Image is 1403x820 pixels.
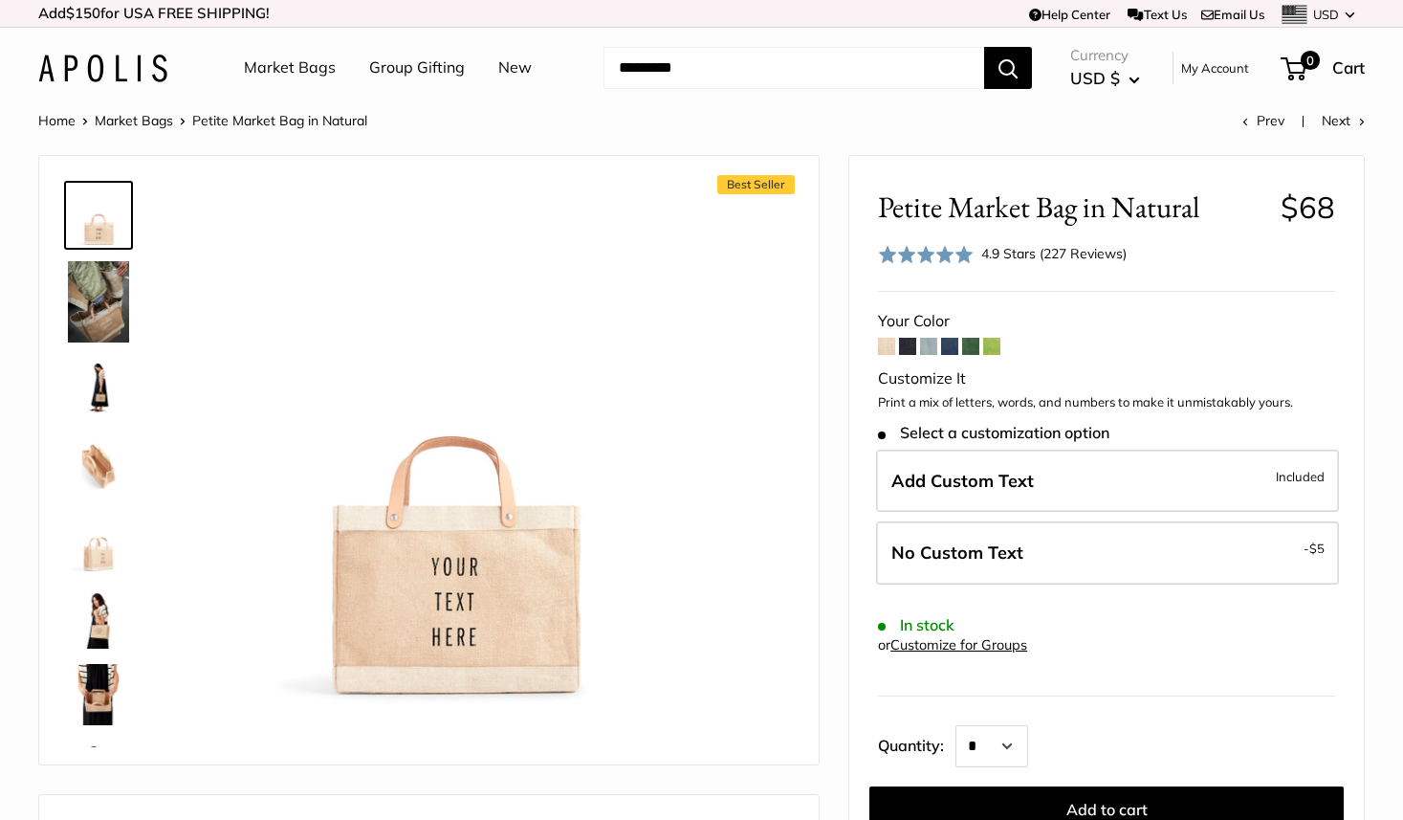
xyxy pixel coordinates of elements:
[1301,51,1320,70] span: 0
[981,243,1127,264] div: 4.9 Stars (227 Reviews)
[891,542,1023,564] span: No Custom Text
[1070,68,1120,88] span: USD $
[1128,7,1186,22] a: Text Us
[878,393,1335,412] p: Print a mix of letters, words, and numbers to make it unmistakably yours.
[192,185,712,705] img: Petite Market Bag in Natural
[1276,465,1325,488] span: Included
[68,664,129,725] img: Petite Market Bag in Natural
[1281,188,1335,226] span: $68
[1282,53,1365,83] a: 0 Cart
[95,112,173,129] a: Market Bags
[68,587,129,649] img: Petite Market Bag in Natural
[1322,112,1365,129] a: Next
[1313,7,1339,22] span: USD
[1070,42,1140,69] span: Currency
[68,185,129,246] img: Petite Market Bag in Natural
[64,660,133,729] a: Petite Market Bag in Natural
[890,636,1027,654] a: Customize for Groups
[64,354,133,423] a: Petite Market Bag in Natural
[64,584,133,653] a: Petite Market Bag in Natural
[878,189,1265,225] span: Petite Market Bag in Natural
[878,307,1335,336] div: Your Color
[498,54,532,82] a: New
[38,108,367,133] nav: Breadcrumb
[876,450,1339,513] label: Add Custom Text
[68,261,129,343] img: Petite Market Bag in Natural
[192,112,367,129] span: Petite Market Bag in Natural
[68,511,129,572] img: Petite Market Bag in Natural
[878,424,1108,442] span: Select a customization option
[1181,56,1249,79] a: My Account
[717,175,795,194] span: Best Seller
[1070,63,1140,94] button: USD $
[1332,57,1365,78] span: Cart
[66,4,100,22] span: $150
[878,616,954,634] span: In stock
[38,112,76,129] a: Home
[64,507,133,576] a: Petite Market Bag in Natural
[1201,7,1264,22] a: Email Us
[64,431,133,499] a: description_Spacious inner area with room for everything.
[1029,7,1110,22] a: Help Center
[1309,541,1325,556] span: $5
[64,257,133,346] a: Petite Market Bag in Natural
[878,240,1127,268] div: 4.9 Stars (227 Reviews)
[68,741,129,802] img: Petite Market Bag in Natural
[878,632,1027,658] div: or
[878,365,1335,393] div: Customize It
[878,720,955,767] label: Quantity:
[1242,112,1284,129] a: Prev
[876,521,1339,585] label: Leave Blank
[369,54,465,82] a: Group Gifting
[38,55,167,82] img: Apolis
[64,737,133,806] a: Petite Market Bag in Natural
[68,434,129,496] img: description_Spacious inner area with room for everything.
[891,470,1034,492] span: Add Custom Text
[1304,537,1325,560] span: -
[68,358,129,419] img: Petite Market Bag in Natural
[64,181,133,250] a: Petite Market Bag in Natural
[984,47,1032,89] button: Search
[603,47,984,89] input: Search...
[244,54,336,82] a: Market Bags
